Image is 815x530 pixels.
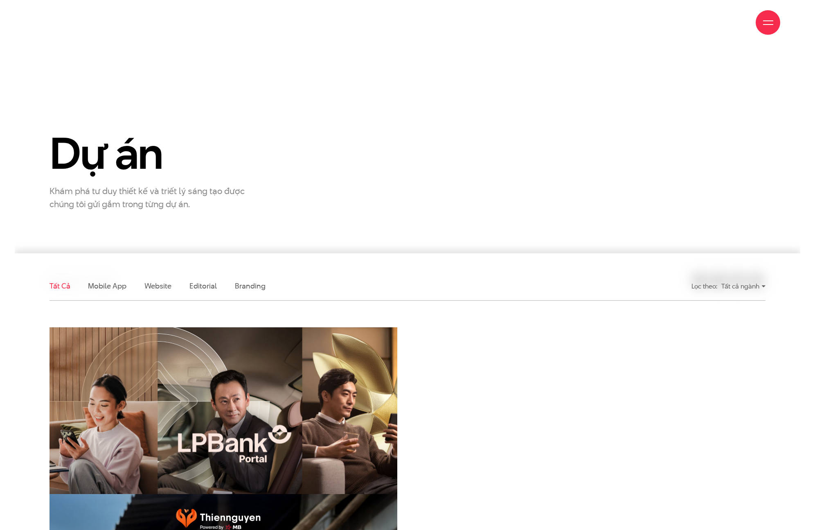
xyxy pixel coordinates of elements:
h1: Dự án [50,130,275,177]
a: Editorial [189,281,217,291]
div: Lọc theo: [691,279,717,293]
a: Mobile app [88,281,126,291]
p: Khám phá tư duy thiết kế và triết lý sáng tạo được chúng tôi gửi gắm trong từng dự án. [50,184,254,210]
a: Branding [235,281,265,291]
a: Tất cả [50,281,70,291]
div: Tất cả ngành [721,279,765,293]
a: Website [144,281,171,291]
